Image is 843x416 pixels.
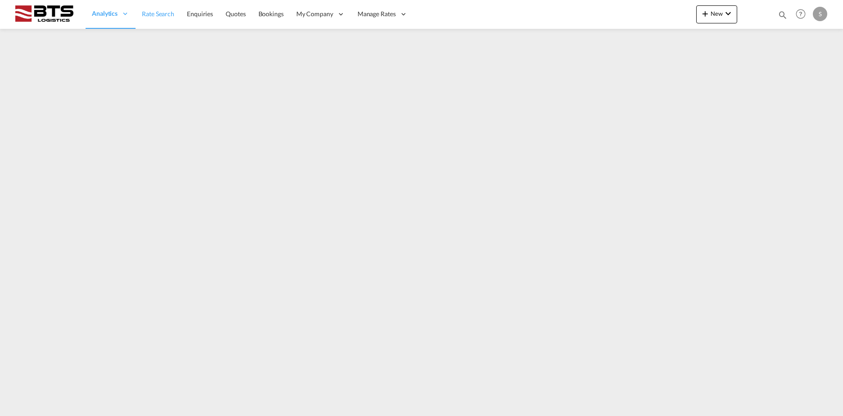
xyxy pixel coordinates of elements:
[813,7,827,21] div: S
[700,10,734,17] span: New
[187,10,213,18] span: Enquiries
[793,6,813,23] div: Help
[296,9,333,18] span: My Company
[723,8,734,19] md-icon: icon-chevron-down
[92,9,118,18] span: Analytics
[14,4,74,24] img: cdcc71d0be7811ed9adfbf939d2aa0e8.png
[696,5,737,23] button: icon-plus 400-fgNewicon-chevron-down
[778,10,788,23] div: icon-magnify
[793,6,808,22] span: Help
[778,10,788,20] md-icon: icon-magnify
[258,10,284,18] span: Bookings
[226,10,245,18] span: Quotes
[358,9,396,18] span: Manage Rates
[142,10,174,18] span: Rate Search
[700,8,711,19] md-icon: icon-plus 400-fg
